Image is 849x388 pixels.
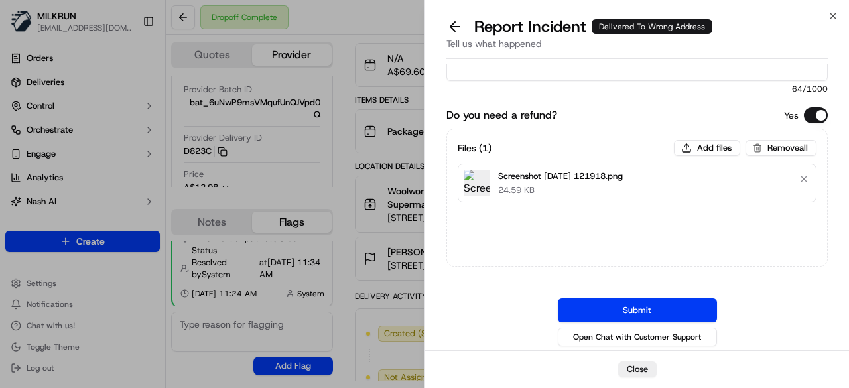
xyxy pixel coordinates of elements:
p: Report Incident [474,16,712,37]
span: 64 /1000 [446,84,828,94]
p: 24.59 KB [498,184,623,196]
button: Open Chat with Customer Support [558,328,717,346]
button: Add files [674,140,740,156]
p: Screenshot [DATE] 121918.png [498,170,623,183]
div: Tell us what happened [446,37,828,59]
button: Removeall [746,140,816,156]
label: Do you need a refund? [446,107,557,123]
img: Screenshot 2025-09-21 121918.png [464,170,490,196]
h3: Files ( 1 ) [458,141,491,155]
p: Yes [784,109,799,122]
button: Close [618,361,657,377]
button: Remove file [795,170,813,188]
div: Delivered To Wrong Address [592,19,712,34]
button: Submit [558,298,717,322]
